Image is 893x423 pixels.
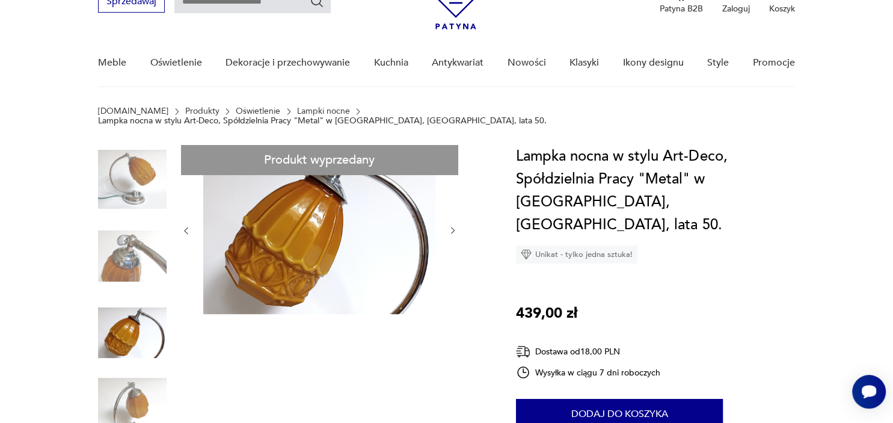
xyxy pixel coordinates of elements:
[226,40,350,86] a: Dekoracje i przechowywanie
[516,344,660,359] div: Dostawa od 18,00 PLN
[297,107,350,116] a: Lampki nocne
[203,145,435,314] img: Zdjęcie produktu Lampka nocna w stylu Art-Deco, Spółdzielnia Pracy "Metal" w Krakowie, Polska, la...
[508,40,546,86] a: Nowości
[516,344,530,359] img: Ikona dostawy
[98,107,168,116] a: [DOMAIN_NAME]
[521,249,532,260] img: Ikona diamentu
[98,40,126,86] a: Meble
[569,40,599,86] a: Klasyki
[181,145,458,174] div: Produkt wyprzedany
[98,222,167,291] img: Zdjęcie produktu Lampka nocna w stylu Art-Deco, Spółdzielnia Pracy "Metal" w Krakowie, Polska, la...
[516,302,577,325] p: 439,00 zł
[516,245,637,264] div: Unikat - tylko jedna sztuka!
[660,3,703,14] p: Patyna B2B
[852,375,886,409] iframe: Smartsupp widget button
[753,40,795,86] a: Promocje
[236,107,280,116] a: Oświetlenie
[150,40,202,86] a: Oświetlenie
[185,107,219,116] a: Produkty
[98,145,167,214] img: Zdjęcie produktu Lampka nocna w stylu Art-Deco, Spółdzielnia Pracy "Metal" w Krakowie, Polska, la...
[722,3,750,14] p: Zaloguj
[707,40,729,86] a: Style
[769,3,795,14] p: Koszyk
[374,40,408,86] a: Kuchnia
[432,40,483,86] a: Antykwariat
[98,116,547,126] p: Lampka nocna w stylu Art-Deco, Spółdzielnia Pracy "Metal" w [GEOGRAPHIC_DATA], [GEOGRAPHIC_DATA],...
[516,145,794,236] h1: Lampka nocna w stylu Art-Deco, Spółdzielnia Pracy "Metal" w [GEOGRAPHIC_DATA], [GEOGRAPHIC_DATA],...
[98,298,167,367] img: Zdjęcie produktu Lampka nocna w stylu Art-Deco, Spółdzielnia Pracy "Metal" w Krakowie, Polska, la...
[623,40,684,86] a: Ikony designu
[516,365,660,380] div: Wysyłka w ciągu 7 dni roboczych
